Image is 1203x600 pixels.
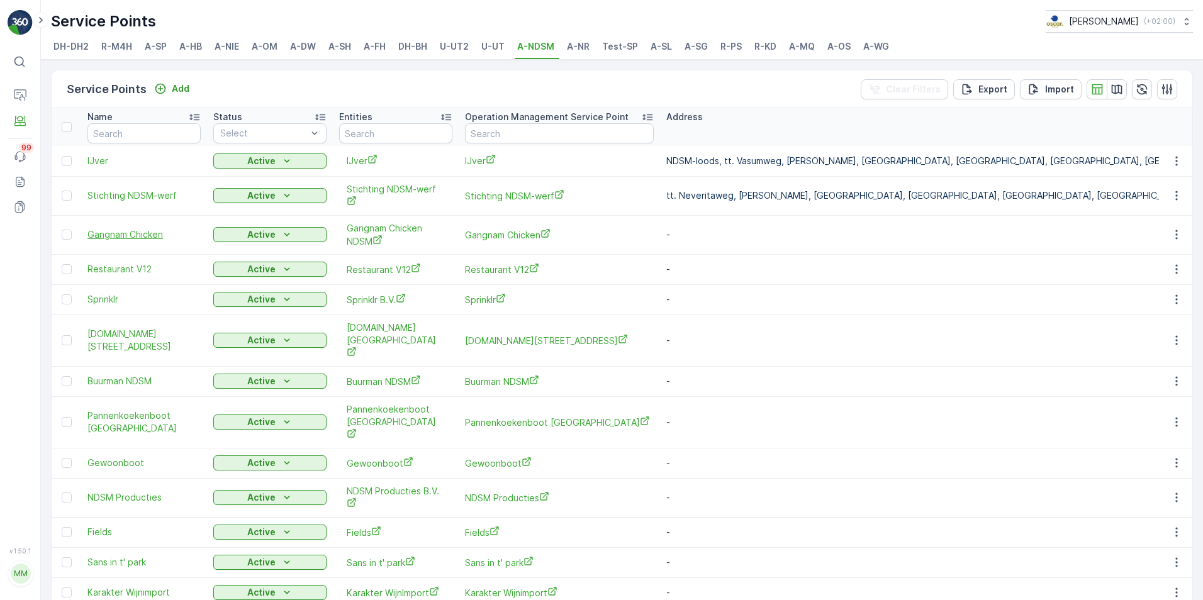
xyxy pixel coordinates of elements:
[339,111,372,123] p: Entities
[145,40,167,53] span: A-SP
[339,123,452,143] input: Search
[247,416,276,428] p: Active
[602,40,638,53] span: Test-SP
[213,227,327,242] button: Active
[213,555,327,570] button: Active
[465,111,629,123] p: Operation Management Service Point
[62,458,72,468] div: Toggle Row Selected
[347,526,445,539] span: Fields
[87,457,201,469] span: Gewoonboot
[465,457,654,470] a: Gewoonboot
[62,230,72,240] div: Toggle Row Selected
[347,403,445,442] a: Pannenkoekenboot Amsterdam
[213,292,327,307] button: Active
[347,183,445,209] span: Stichting NDSM-werf
[11,564,31,584] div: MM
[87,556,201,569] a: Sans in t' park
[252,40,277,53] span: A-OM
[247,375,276,387] p: Active
[87,328,201,353] span: [DOMAIN_NAME][STREET_ADDRESS]
[1020,79,1082,99] button: Import
[21,143,31,153] p: 99
[87,491,201,504] a: NDSM Producties
[754,40,776,53] span: R-KD
[87,189,201,202] span: Stichting NDSM-werf
[62,156,72,166] div: Toggle Row Selected
[62,587,72,597] div: Toggle Row Selected
[87,293,201,306] a: Sprinklr
[62,492,72,503] div: Toggle Row Selected
[87,263,201,275] a: Restaurant V12
[62,376,72,386] div: Toggle Row Selected
[347,556,445,569] span: Sans in t' park
[347,375,445,388] a: Buurman NDSM
[861,79,948,99] button: Clear Filters
[347,321,445,360] span: [DOMAIN_NAME][GEOGRAPHIC_DATA]
[347,154,445,167] span: IJver
[465,228,654,242] a: Gangnam Chicken
[62,294,72,304] div: Toggle Row Selected
[213,585,327,600] button: Active
[1069,15,1139,28] p: [PERSON_NAME]
[1046,14,1064,28] img: basis-logo_rgb2x.png
[517,40,554,53] span: A-NDSM
[465,334,654,347] span: [DOMAIN_NAME][STREET_ADDRESS]
[213,188,327,203] button: Active
[213,414,327,430] button: Active
[62,417,72,427] div: Toggle Row Selected
[247,457,276,469] p: Active
[347,485,445,511] a: NDSM Producties B.V.
[347,263,445,276] a: Restaurant V12
[1045,83,1074,96] p: Import
[886,83,941,96] p: Clear Filters
[87,375,201,387] a: Buurman NDSM
[290,40,316,53] span: A-DW
[465,189,654,203] a: Stichting NDSM-werf
[465,293,654,306] a: Sprinklr
[465,154,654,167] a: IJver
[87,526,201,538] a: Fields
[87,328,201,353] a: LOADS.Amsterdam Kropaarstraat 12
[398,40,427,53] span: DH-BH
[465,375,654,388] a: Buurman NDSM
[247,334,276,347] p: Active
[720,40,742,53] span: R-PS
[347,457,445,470] a: Gewoonboot
[87,228,201,241] span: Gangnam Chicken
[465,556,654,569] a: Sans in t' park
[87,155,201,167] a: IJver
[179,40,202,53] span: A-HB
[67,81,147,98] p: Service Points
[247,263,276,275] p: Active
[347,222,445,248] a: Gangnam Chicken NDSM
[8,144,33,169] a: 99
[863,40,889,53] span: A-WG
[62,557,72,567] div: Toggle Row Selected
[465,416,654,429] a: Pannenkoekenboot Amsterdam
[213,153,327,169] button: Active
[87,409,201,435] span: Pannenkoekenboot [GEOGRAPHIC_DATA]
[364,40,386,53] span: A-FH
[247,526,276,538] p: Active
[465,334,654,347] a: LOADS.Amsterdam Kropaarstraat 12
[8,557,33,590] button: MM
[465,491,654,504] a: NDSM Producties
[465,263,654,276] span: Restaurant V12
[347,293,445,306] a: Sprinklr B.V.
[247,189,276,202] p: Active
[789,40,815,53] span: A-MQ
[213,333,327,348] button: Active
[347,321,445,360] a: LOADS.amsterdam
